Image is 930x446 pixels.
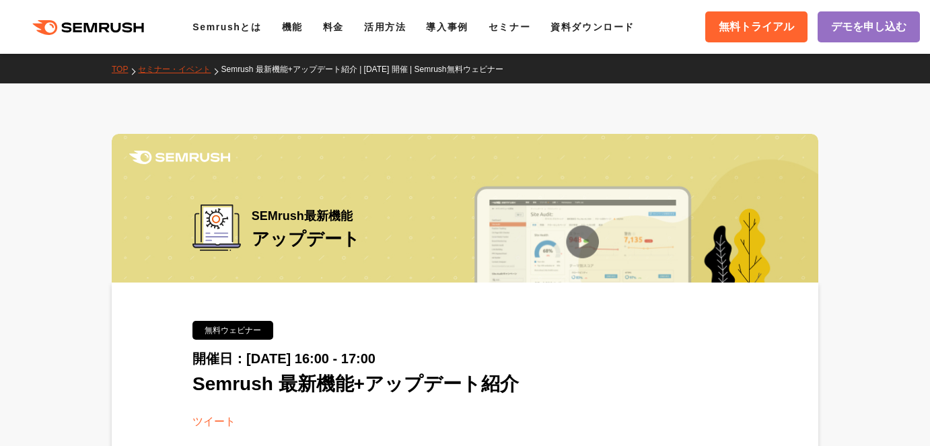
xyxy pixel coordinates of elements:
[831,18,906,36] span: デモを申し込む
[426,22,468,32] a: 導入事例
[192,22,261,32] a: Semrushとは
[112,65,138,74] a: TOP
[252,229,360,249] span: アップデート
[192,321,273,340] div: 無料ウェビナー
[489,22,530,32] a: セミナー
[192,416,236,427] a: ツイート
[705,11,808,42] a: 無料トライアル
[192,373,519,394] span: Semrush 最新機能+アップデート紹介
[129,151,230,164] img: Semrush
[818,11,920,42] a: デモを申し込む
[252,205,360,227] span: SEMrush最新機能
[323,22,344,32] a: 料金
[192,351,375,366] span: 開催日：[DATE] 16:00 - 17:00
[550,22,635,32] a: 資料ダウンロード
[364,22,406,32] a: 活用方法
[221,65,513,74] a: Semrush 最新機能+アップデート紹介 | [DATE] 開催 | Semrush無料ウェビナー
[138,65,221,74] a: セミナー・イベント
[719,18,794,36] span: 無料トライアル
[282,22,303,32] a: 機能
